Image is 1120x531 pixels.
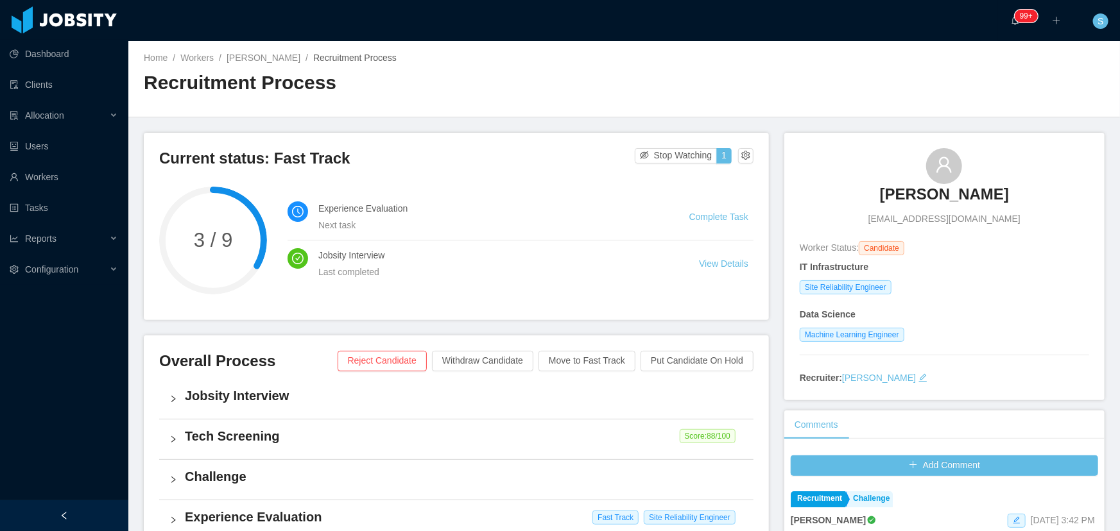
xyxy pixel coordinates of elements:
[159,460,754,500] div: icon: rightChallenge
[432,351,533,371] button: Withdraw Candidate
[169,435,177,443] i: icon: right
[185,387,743,405] h4: Jobsity Interview
[159,148,635,169] h3: Current status: Fast Track
[641,351,754,371] button: Put Candidate On Hold
[842,373,916,383] a: [PERSON_NAME]
[716,148,732,164] button: 1
[159,419,754,459] div: icon: rightTech Screening
[318,248,668,262] h4: Jobsity Interview
[159,379,754,419] div: icon: rightJobsity Interview
[918,373,927,382] i: icon: edit
[538,351,635,371] button: Move to Fast Track
[1098,13,1103,29] span: S
[868,212,1021,226] span: [EMAIL_ADDRESS][DOMAIN_NAME]
[25,264,78,274] span: Configuration
[10,164,118,190] a: icon: userWorkers
[635,148,718,164] button: icon: eye-invisibleStop Watching
[10,234,19,243] i: icon: line-chart
[10,72,118,97] a: icon: auditClients
[338,351,427,371] button: Reject Candidate
[144,70,625,96] h2: Recruitment Process
[25,233,56,244] span: Reports
[10,195,118,221] a: icon: profileTasks
[1011,16,1020,25] i: icon: bell
[219,53,221,63] span: /
[592,510,639,525] span: Fast Track
[1015,10,1038,22] sup: 1212
[791,455,1098,476] button: icon: plusAdd Comment
[313,53,397,63] span: Recruitment Process
[306,53,308,63] span: /
[159,351,338,371] h3: Overall Process
[180,53,214,63] a: Workers
[680,429,736,443] span: Score: 88 /100
[800,262,868,272] strong: IT Infrastructure
[880,184,1009,205] h3: [PERSON_NAME]
[227,53,300,63] a: [PERSON_NAME]
[847,491,893,507] a: Challenge
[185,427,743,445] h4: Tech Screening
[1031,515,1095,525] span: [DATE] 3:42 PM
[10,133,118,159] a: icon: robotUsers
[173,53,175,63] span: /
[699,258,748,269] a: View Details
[800,280,892,294] span: Site Reliability Engineer
[791,491,845,507] a: Recruitment
[185,468,743,485] h4: Challenge
[169,516,177,524] i: icon: right
[791,515,866,525] strong: [PERSON_NAME]
[292,253,304,264] i: icon: check-circle
[1052,16,1061,25] i: icon: plus
[1013,516,1021,524] i: icon: edit
[169,476,177,484] i: icon: right
[159,230,267,250] span: 3 / 9
[800,309,856,319] strong: Data Science
[318,265,668,279] div: Last completed
[144,53,168,63] a: Home
[318,218,659,232] div: Next task
[10,41,118,67] a: icon: pie-chartDashboard
[185,508,743,526] h4: Experience Evaluation
[10,111,19,120] i: icon: solution
[738,148,754,164] button: icon: setting
[292,206,304,217] i: icon: clock-circle
[318,201,659,215] h4: Experience Evaluation
[689,212,748,222] a: Complete Task
[859,241,904,255] span: Candidate
[800,242,859,253] span: Worker Status:
[784,410,849,439] div: Comments
[169,395,177,403] i: icon: right
[800,328,904,342] span: Machine Learning Engineer
[935,156,953,174] i: icon: user
[880,184,1009,212] a: [PERSON_NAME]
[644,510,736,525] span: Site Reliability Engineer
[25,110,64,121] span: Allocation
[10,265,19,274] i: icon: setting
[800,373,842,383] strong: Recruiter:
